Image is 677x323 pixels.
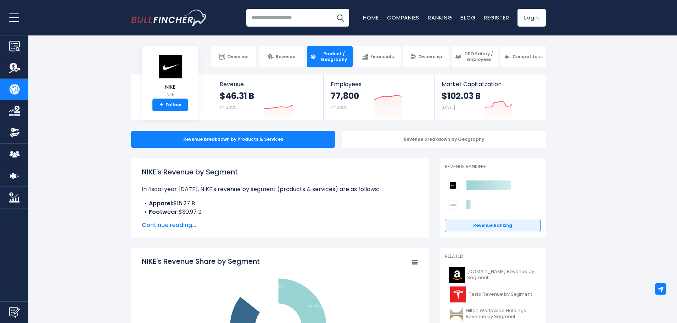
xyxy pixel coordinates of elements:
[428,14,452,21] a: Ranking
[460,14,475,21] a: Blog
[131,10,207,26] a: Go to homepage
[331,104,348,110] small: FY 2025
[418,54,442,60] span: Ownership
[363,14,379,21] a: Home
[259,46,304,67] a: Revenue
[442,104,455,110] small: [DATE]
[442,81,538,88] span: Market Capitalization
[452,46,498,67] a: CEO Salary / Employees
[517,9,546,27] a: Login
[160,102,163,108] strong: +
[9,127,20,138] img: Ownership
[442,90,481,101] strong: $102.03 B
[387,14,419,21] a: Companies
[307,46,353,67] a: Product / Geography
[318,51,349,62] span: Product / Geography
[403,46,449,67] a: Ownership
[463,51,494,62] span: CEO Salary / Employees
[157,55,183,99] a: NIKE NKE
[370,54,394,60] span: Financials
[355,46,401,67] a: Financials
[331,81,427,88] span: Employees
[331,90,359,101] strong: 77,800
[152,99,188,111] a: +Follow
[131,10,208,26] img: Bullfincher logo
[211,46,256,67] a: Overview
[220,81,317,88] span: Revenue
[513,54,542,60] span: Competitors
[324,74,434,120] a: Employees 77,800 FY 2025
[500,46,546,67] a: Competitors
[158,84,183,90] span: NIKE
[276,54,295,60] span: Revenue
[220,104,237,110] small: FY 2025
[435,74,545,120] a: Market Capitalization $102.03 B [DATE]
[331,9,349,27] button: Search
[213,74,324,120] a: Revenue $46.31 B FY 2025
[220,90,254,101] strong: $46.31 B
[158,91,183,98] small: NKE
[227,54,248,60] span: Overview
[484,14,509,21] a: Register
